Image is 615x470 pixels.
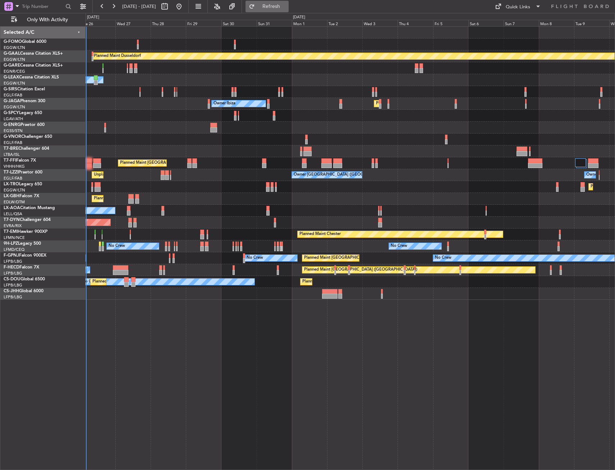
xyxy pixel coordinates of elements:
a: CS-DOUGlobal 6500 [4,277,45,281]
a: T7-LZZIPraetor 600 [4,170,42,175]
span: G-GAAL [4,51,20,56]
div: Planned Maint Dusseldorf [94,51,141,62]
span: T7-DYN [4,218,20,222]
div: Tue 9 [574,20,609,26]
span: F-HECD [4,265,19,270]
a: T7-EMIHawker 900XP [4,230,47,234]
a: LFPB/LBG [4,294,22,300]
a: EVRA/RIX [4,223,22,229]
span: G-JAGA [4,99,20,103]
span: 9H-LPZ [4,241,18,246]
a: EGLF/FAB [4,176,22,181]
div: Planned Maint Nice ([GEOGRAPHIC_DATA]) [94,193,174,204]
a: G-GARECessna Citation XLS+ [4,63,63,68]
span: G-FOMO [4,40,22,44]
a: 9H-LPZLegacy 500 [4,241,41,246]
a: EGLF/FAB [4,140,22,145]
span: Only With Activity [19,17,76,22]
a: EGGW/LTN [4,104,25,110]
div: [DATE] [87,14,99,21]
a: EGGW/LTN [4,187,25,193]
a: LTBA/ISL [4,152,20,157]
div: Quick Links [506,4,530,11]
a: G-JAGAPhenom 300 [4,99,45,103]
div: [DATE] [293,14,305,21]
a: G-FOMOGlobal 6000 [4,40,46,44]
a: EGGW/LTN [4,57,25,62]
div: Planned Maint [GEOGRAPHIC_DATA] ([GEOGRAPHIC_DATA]) [92,276,206,287]
a: EGLF/FAB [4,92,22,98]
a: LFPB/LBG [4,283,22,288]
span: G-VNOR [4,135,21,139]
a: EGGW/LTN [4,81,25,86]
span: Refresh [256,4,286,9]
div: Tue 26 [80,20,115,26]
div: No Crew [435,253,451,263]
a: CS-JHHGlobal 6000 [4,289,43,293]
a: LX-GBHFalcon 7X [4,194,39,198]
span: G-LEAX [4,75,19,80]
div: Thu 28 [151,20,186,26]
span: LX-TRO [4,182,19,186]
div: Owner [GEOGRAPHIC_DATA] ([GEOGRAPHIC_DATA]) [294,170,393,180]
span: T7-EMI [4,230,18,234]
div: Planned Maint Chester [299,229,341,240]
span: G-SPCY [4,111,19,115]
span: [DATE] - [DATE] [122,3,156,10]
div: Sat 30 [221,20,257,26]
a: EGGW/LTN [4,45,25,50]
a: LFPB/LBG [4,271,22,276]
div: Planned Maint [GEOGRAPHIC_DATA] ([GEOGRAPHIC_DATA]) [304,265,417,275]
a: EDLW/DTM [4,199,25,205]
div: Tue 2 [327,20,362,26]
span: T7-LZZI [4,170,18,175]
div: Thu 4 [398,20,433,26]
div: Owner Ibiza [214,98,235,109]
a: VHHH/HKG [4,164,25,169]
a: F-HECDFalcon 7X [4,265,39,270]
a: G-SPCYLegacy 650 [4,111,42,115]
span: G-ENRG [4,123,20,127]
span: T7-BRE [4,146,18,151]
div: No Crew [247,253,263,263]
a: LX-TROLegacy 650 [4,182,42,186]
a: T7-BREChallenger 604 [4,146,49,151]
div: No Crew [109,241,125,252]
div: Fri 29 [186,20,221,26]
div: Planned Maint [GEOGRAPHIC_DATA] ([GEOGRAPHIC_DATA] Intl) [120,158,240,168]
span: LX-GBH [4,194,19,198]
a: LELL/QSA [4,211,22,217]
a: T7-DYNChallenger 604 [4,218,51,222]
span: T7-FFI [4,158,16,163]
button: Only With Activity [8,14,78,26]
a: LX-AOACitation Mustang [4,206,55,210]
a: G-GAALCessna Citation XLS+ [4,51,63,56]
div: Owner [586,170,598,180]
span: G-GARE [4,63,20,68]
a: T7-FFIFalcon 7X [4,158,36,163]
a: G-ENRGPraetor 600 [4,123,45,127]
div: Fri 5 [433,20,468,26]
div: Planned Maint [GEOGRAPHIC_DATA] ([GEOGRAPHIC_DATA]) [302,276,416,287]
a: LGAV/ATH [4,116,23,122]
div: Mon 1 [292,20,327,26]
span: LX-AOA [4,206,20,210]
a: LFPB/LBG [4,259,22,264]
div: Wed 3 [362,20,398,26]
span: CS-DOU [4,277,20,281]
div: Sun 7 [504,20,539,26]
span: F-GPNJ [4,253,19,258]
div: Sun 31 [257,20,292,26]
a: LFMN/NCE [4,235,25,240]
a: F-GPNJFalcon 900EX [4,253,46,258]
a: G-LEAXCessna Citation XLS [4,75,59,80]
a: G-SIRSCitation Excel [4,87,45,91]
input: Trip Number [22,1,63,12]
a: EGNR/CEG [4,69,25,74]
div: Planned Maint [GEOGRAPHIC_DATA] ([GEOGRAPHIC_DATA]) [376,98,489,109]
a: LFMD/CEQ [4,247,24,252]
div: Wed 27 [115,20,151,26]
a: G-VNORChallenger 650 [4,135,52,139]
div: No Crew [391,241,407,252]
button: Quick Links [491,1,545,12]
